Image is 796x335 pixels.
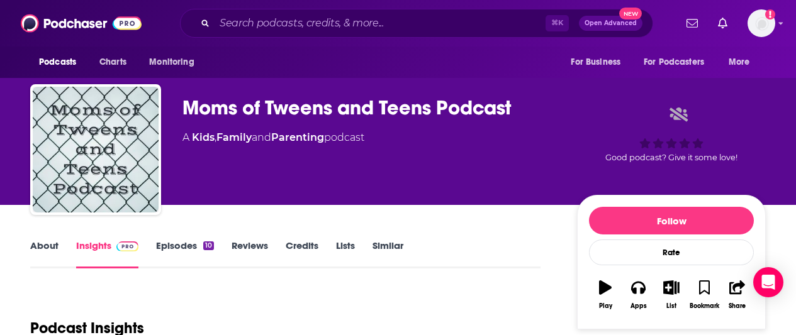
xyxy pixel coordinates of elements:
[666,302,676,310] div: List
[605,153,737,162] span: Good podcast? Give it some love!
[729,302,746,310] div: Share
[30,239,59,268] a: About
[21,11,142,35] img: Podchaser - Follow, Share and Rate Podcasts
[721,272,754,317] button: Share
[562,50,636,74] button: open menu
[636,50,722,74] button: open menu
[748,9,775,37] img: User Profile
[140,50,210,74] button: open menu
[149,53,194,71] span: Monitoring
[30,50,92,74] button: open menu
[373,239,403,268] a: Similar
[644,53,704,71] span: For Podcasters
[713,13,732,34] a: Show notifications dropdown
[619,8,642,19] span: New
[688,272,720,317] button: Bookmark
[252,131,271,143] span: and
[571,53,620,71] span: For Business
[76,239,138,268] a: InsightsPodchaser Pro
[232,239,268,268] a: Reviews
[286,239,318,268] a: Credits
[271,131,324,143] a: Parenting
[585,20,637,26] span: Open Advanced
[336,239,355,268] a: Lists
[216,131,252,143] a: Family
[579,16,642,31] button: Open AdvancedNew
[655,272,688,317] button: List
[91,50,134,74] a: Charts
[33,87,159,212] img: Moms of Tweens and Teens Podcast
[577,96,766,173] div: Good podcast? Give it some love!
[753,267,783,297] div: Open Intercom Messenger
[589,272,622,317] button: Play
[182,130,364,145] div: A podcast
[192,131,215,143] a: Kids
[748,9,775,37] button: Show profile menu
[748,9,775,37] span: Logged in as KTMSseat4
[203,241,214,250] div: 10
[116,241,138,251] img: Podchaser Pro
[765,9,775,19] svg: Add a profile image
[599,302,612,310] div: Play
[180,9,653,38] div: Search podcasts, credits, & more...
[729,53,750,71] span: More
[156,239,214,268] a: Episodes10
[215,131,216,143] span: ,
[690,302,719,310] div: Bookmark
[215,13,546,33] input: Search podcasts, credits, & more...
[546,15,569,31] span: ⌘ K
[622,272,654,317] button: Apps
[589,239,754,265] div: Rate
[631,302,647,310] div: Apps
[99,53,126,71] span: Charts
[39,53,76,71] span: Podcasts
[720,50,766,74] button: open menu
[681,13,703,34] a: Show notifications dropdown
[589,207,754,234] button: Follow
